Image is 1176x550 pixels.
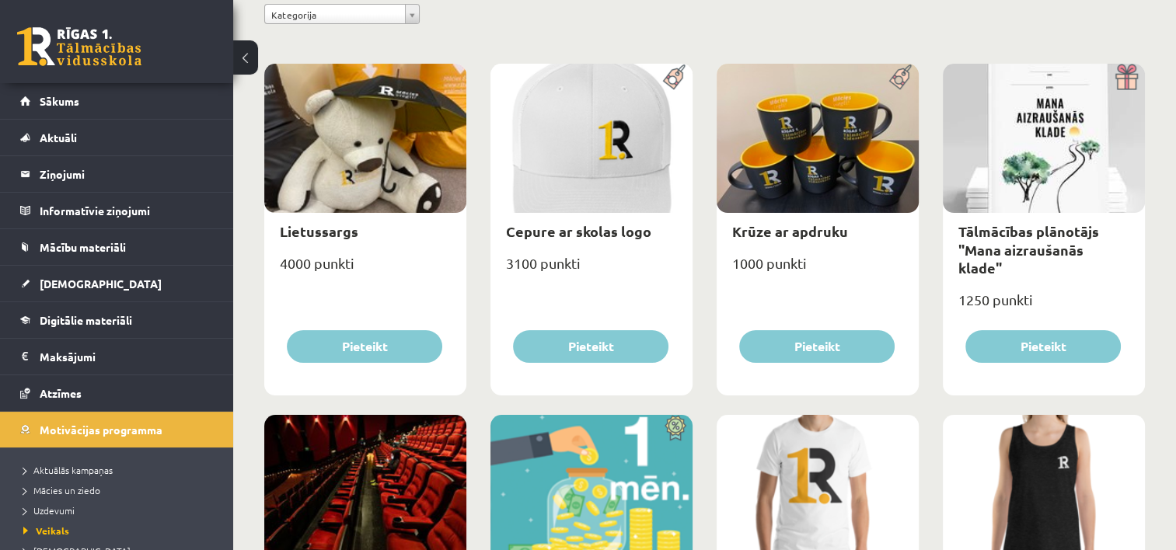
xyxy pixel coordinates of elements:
a: Aktuāli [20,120,214,155]
span: Kategorija [271,5,399,25]
legend: Ziņojumi [40,156,214,192]
legend: Maksājumi [40,339,214,374]
img: Populāra prece [884,64,919,90]
div: 4000 punkti [264,250,466,289]
img: Dāvana ar pārsteigumu [1110,64,1145,90]
a: Motivācijas programma [20,412,214,447]
span: Uzdevumi [23,504,75,517]
legend: Informatīvie ziņojumi [40,193,214,228]
a: Maksājumi [20,339,214,374]
span: [DEMOGRAPHIC_DATA] [40,277,162,291]
a: Krūze ar apdruku [732,222,848,240]
a: Atzīmes [20,375,214,411]
a: Ziņojumi [20,156,214,192]
a: [DEMOGRAPHIC_DATA] [20,266,214,301]
a: Rīgas 1. Tālmācības vidusskola [17,27,141,66]
a: Cepure ar skolas logo [506,222,651,240]
span: Aktuālās kampaņas [23,464,113,476]
span: Veikals [23,524,69,537]
button: Pieteikt [965,330,1121,363]
img: Populāra prece [658,64,693,90]
button: Pieteikt [513,330,668,363]
button: Pieteikt [739,330,895,363]
a: Lietussargs [280,222,358,240]
div: 1000 punkti [717,250,919,289]
div: 3100 punkti [490,250,693,289]
a: Digitālie materiāli [20,302,214,338]
a: Aktuālās kampaņas [23,463,218,477]
a: Sākums [20,83,214,119]
a: Mācību materiāli [20,229,214,265]
a: Veikals [23,524,218,538]
span: Aktuāli [40,131,77,144]
span: Motivācijas programma [40,423,162,437]
span: Mācies un ziedo [23,484,100,496]
a: Uzdevumi [23,503,218,517]
a: Informatīvie ziņojumi [20,193,214,228]
span: Sākums [40,94,79,108]
span: Mācību materiāli [40,240,126,254]
a: Mācies un ziedo [23,483,218,497]
img: Atlaide [658,415,693,441]
div: 1250 punkti [943,287,1145,325]
button: Pieteikt [287,330,442,363]
span: Atzīmes [40,386,82,400]
span: Digitālie materiāli [40,313,132,327]
a: Tālmācības plānotājs "Mana aizraušanās klade" [958,222,1099,277]
a: Kategorija [264,4,420,24]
